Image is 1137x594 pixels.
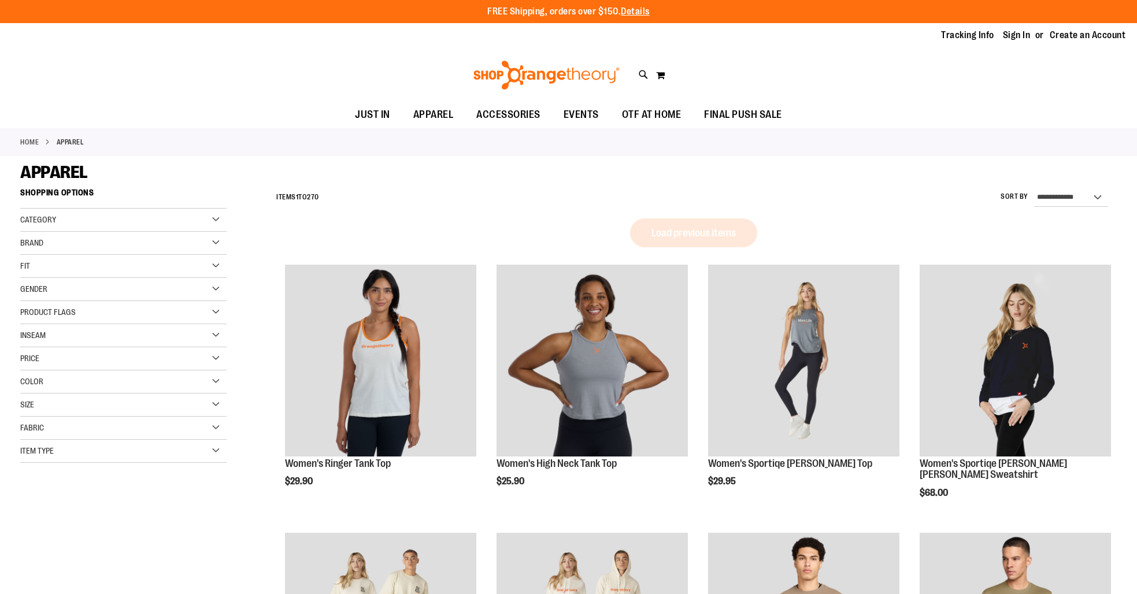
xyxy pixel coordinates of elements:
[20,232,227,255] div: Brand
[621,6,650,17] a: Details
[1003,29,1031,42] a: Sign In
[20,209,227,232] div: Category
[708,265,899,456] img: Women's Sportiqe Janie Tank Top
[20,261,30,270] span: Fit
[402,102,465,128] a: APPAREL
[622,102,682,128] span: OTF AT HOME
[920,458,1067,481] a: Women's Sportiqe [PERSON_NAME] [PERSON_NAME] Sweatshirt
[920,265,1111,458] a: Women's Sportiqe Ashlyn French Terry Crewneck Sweatshirt
[20,347,227,370] div: Price
[1001,192,1028,202] label: Sort By
[20,354,39,363] span: Price
[708,265,899,458] a: Women's Sportiqe Janie Tank Top
[914,259,1117,528] div: product
[476,102,540,128] span: ACCESSORIES
[355,102,390,128] span: JUST IN
[20,370,227,393] div: Color
[487,5,650,18] p: FREE Shipping, orders over $150.
[276,188,319,206] h2: Items to
[285,265,476,456] img: Image of Womens Ringer Tank
[497,265,688,458] a: Image of Womens BB High Neck Tank Grey
[1050,29,1126,42] a: Create an Account
[20,238,43,247] span: Brand
[20,324,227,347] div: Inseam
[920,265,1111,456] img: Women's Sportiqe Ashlyn French Terry Crewneck Sweatshirt
[491,259,694,516] div: product
[20,301,227,324] div: Product Flags
[465,102,552,128] a: ACCESSORIES
[20,137,39,147] a: Home
[20,423,44,432] span: Fabric
[497,476,526,487] span: $25.90
[57,137,84,147] strong: APPAREL
[20,377,43,386] span: Color
[692,102,794,128] a: FINAL PUSH SALE
[708,476,738,487] span: $29.95
[296,193,299,201] span: 1
[20,278,227,301] div: Gender
[20,331,46,340] span: Inseam
[651,227,736,239] span: Load previous items
[564,102,599,128] span: EVENTS
[285,458,391,469] a: Women's Ringer Tank Top
[343,102,402,128] a: JUST IN
[20,162,88,182] span: APPAREL
[702,259,905,516] div: product
[20,307,76,317] span: Product Flags
[20,255,227,278] div: Fit
[472,61,621,90] img: Shop Orangetheory
[20,417,227,440] div: Fabric
[20,284,47,294] span: Gender
[708,458,872,469] a: Women's Sportiqe [PERSON_NAME] Top
[941,29,994,42] a: Tracking Info
[610,102,693,128] a: OTF AT HOME
[497,458,617,469] a: Women's High Neck Tank Top
[285,476,314,487] span: $29.90
[20,183,227,209] strong: Shopping Options
[279,259,482,516] div: product
[630,218,757,247] button: Load previous items
[552,102,610,128] a: EVENTS
[20,215,56,224] span: Category
[20,400,34,409] span: Size
[20,440,227,463] div: Item Type
[920,488,950,498] span: $68.00
[20,446,54,455] span: Item Type
[704,102,782,128] span: FINAL PUSH SALE
[285,265,476,458] a: Image of Womens Ringer Tank
[497,265,688,456] img: Image of Womens BB High Neck Tank Grey
[20,393,227,417] div: Size
[413,102,454,128] span: APPAREL
[307,193,319,201] span: 270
